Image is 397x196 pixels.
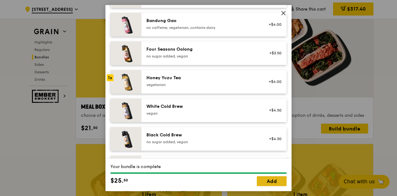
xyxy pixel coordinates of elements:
[110,41,141,65] img: daily_normal_HORZ-four-seasons-oolong.jpg
[146,18,258,24] div: Bandung Gao
[265,22,282,27] div: +$4.00
[110,176,123,185] span: $25.
[146,54,258,59] div: no sugar added, vegan
[265,108,282,113] div: +$4.50
[107,74,114,81] div: 1x
[146,25,258,30] div: no caffeine, vegetarian, contains dairy
[110,13,141,36] img: daily_normal_HORZ-bandung-gao.jpg
[146,46,258,52] div: Four Seasons Oolong
[146,111,258,116] div: vegan
[146,103,258,110] div: White Cold Brew
[110,98,141,122] img: daily_normal_HORZ-white-cold-brew.jpg
[146,139,258,144] div: no sugar added, vegan
[257,176,287,186] a: Add
[265,79,282,84] div: +$4.00
[265,136,282,141] div: +$4.50
[110,70,141,93] img: daily_normal_honey-yuzu-tea.jpg
[146,75,258,81] div: Honey Yuzu Tea
[110,127,141,151] img: daily_normal_HORZ-black-cold-brew.jpg
[146,132,258,138] div: Black Cold Brew
[146,82,258,87] div: vegetarian
[110,164,287,170] div: Your bundle is complete
[110,156,141,179] img: daily_normal_HORZ-watermelime-crush.jpg
[265,51,282,56] div: +$3.50
[123,178,128,183] span: 50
